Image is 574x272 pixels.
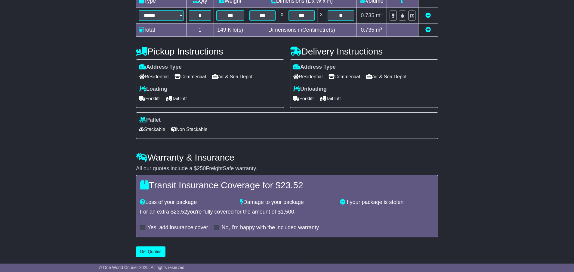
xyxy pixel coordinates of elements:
[139,72,168,81] span: Residential
[293,64,336,70] label: Address Type
[212,72,253,81] span: Air & Sea Depot
[425,12,431,18] a: Remove this item
[221,224,319,231] label: No, I'm happy with the included warranty
[140,180,434,190] h4: Transit Insurance Coverage for $
[136,165,438,172] div: All our quotes include a $ FreightSafe warranty.
[329,72,360,81] span: Commercial
[139,125,165,134] span: Stackable
[361,27,374,33] span: 0.735
[278,8,286,23] td: x
[171,125,207,134] span: Non Stackable
[136,246,165,257] button: Get Quotes
[166,94,187,103] span: Tail Lift
[247,23,356,37] td: Dimensions in Centimetre(s)
[380,26,383,31] sup: 3
[139,64,182,70] label: Address Type
[136,46,284,56] h4: Pickup Instructions
[290,46,438,56] h4: Delivery Instructions
[376,27,383,33] span: m
[361,12,374,18] span: 0.735
[214,23,247,37] td: Kilo(s)
[187,23,214,37] td: 1
[293,94,314,103] span: Forklift
[337,199,437,206] div: If your package is stolen
[174,209,187,215] span: 23.52
[237,199,337,206] div: Damage to your package
[280,180,303,190] span: 23.52
[293,72,322,81] span: Residential
[136,23,187,37] td: Total
[293,86,327,92] label: Unloading
[376,12,383,18] span: m
[139,94,160,103] span: Forklift
[140,209,434,215] div: For an extra $ you're fully covered for the amount of $ .
[136,152,438,162] h4: Warranty & Insurance
[317,8,325,23] td: x
[320,94,341,103] span: Tail Lift
[139,86,167,92] label: Loading
[197,165,206,171] span: 250
[366,72,407,81] span: Air & Sea Depot
[147,224,208,231] label: Yes, add insurance cover
[380,12,383,16] sup: 3
[137,199,237,206] div: Loss of your package
[174,72,206,81] span: Commercial
[99,265,186,270] span: © One World Courier 2025. All rights reserved.
[139,117,161,123] label: Pallet
[281,209,294,215] span: 1,500
[217,27,226,33] span: 149
[425,27,431,33] a: Add new item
